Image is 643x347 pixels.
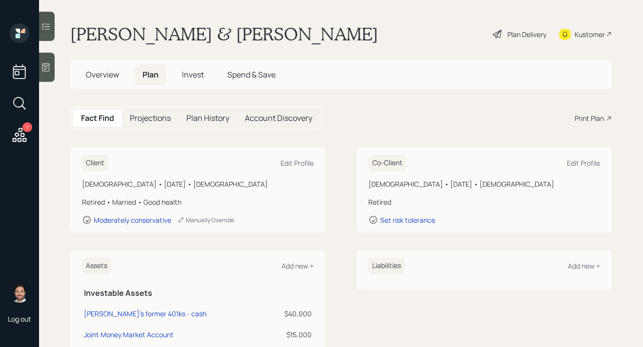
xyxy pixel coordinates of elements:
span: Spend & Save [227,69,276,80]
div: Set risk tolerance [380,215,435,225]
div: 1 [22,122,32,132]
div: Add new + [568,261,600,270]
span: Overview [86,69,119,80]
div: Edit Profile [567,158,600,168]
div: Retired • Married • Good health [82,197,314,207]
h5: Projections [130,114,171,123]
div: Retired [368,197,600,207]
div: $15,000 [270,329,312,340]
h1: [PERSON_NAME] & [PERSON_NAME] [70,23,378,45]
h6: Assets [82,258,111,274]
h5: Account Discovery [245,114,312,123]
div: Kustomer [575,29,605,39]
div: Manually Override [177,216,234,224]
h6: Liabilities [368,258,405,274]
div: Joint Money Market Account [84,329,174,340]
div: [DEMOGRAPHIC_DATA] • [DATE] • [DEMOGRAPHIC_DATA] [368,179,600,189]
h6: Client [82,155,108,171]
span: Plan [142,69,159,80]
h6: Co-Client [368,155,406,171]
div: Add new + [281,261,314,270]
div: [PERSON_NAME]'s former 401ks - cash [84,308,206,319]
div: Edit Profile [281,158,314,168]
img: michael-russo-headshot.png [10,283,29,303]
div: Plan Delivery [507,29,546,39]
div: $40,000 [270,308,312,319]
h5: Plan History [186,114,229,123]
div: Log out [8,314,31,324]
h5: Fact Find [81,114,114,123]
div: [DEMOGRAPHIC_DATA] • [DATE] • [DEMOGRAPHIC_DATA] [82,179,314,189]
span: Invest [182,69,204,80]
div: Moderately conservative [94,215,171,225]
div: Print Plan [575,113,604,123]
h5: Investable Assets [84,289,312,298]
